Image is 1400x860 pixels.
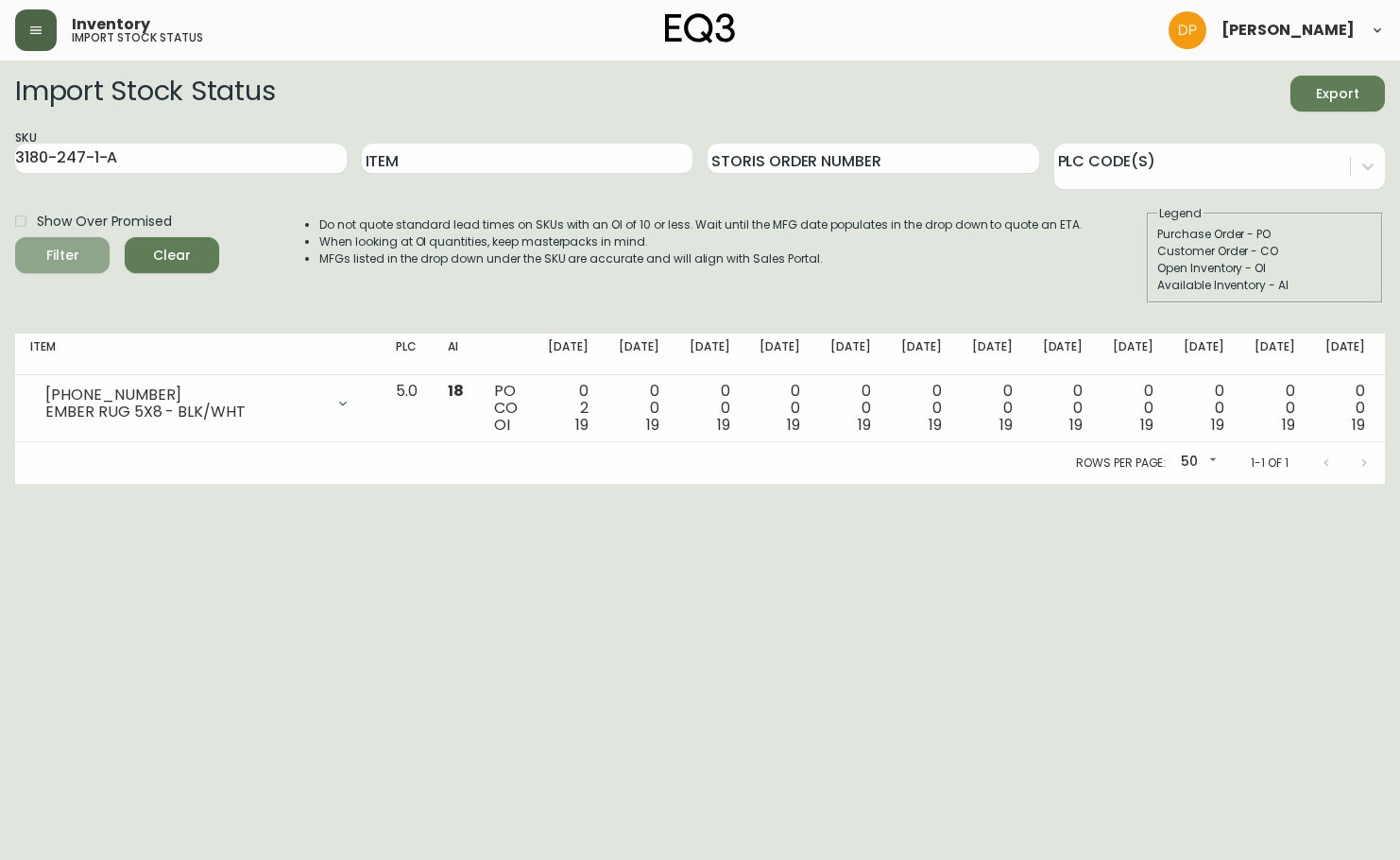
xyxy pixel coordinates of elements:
h5: import stock status [72,32,203,43]
span: 19 [646,414,659,436]
th: [DATE] [533,334,604,375]
th: [DATE] [1098,334,1169,375]
div: 0 0 [901,383,942,434]
th: [DATE] [1169,334,1239,375]
div: Customer Order - CO [1157,243,1373,260]
div: Purchase Order - PO [1157,226,1373,243]
div: [PHONE_NUMBER] [45,387,324,404]
span: 19 [999,414,1013,436]
div: Available Inventory - AI [1157,277,1373,294]
span: 19 [858,414,871,436]
span: 19 [929,414,942,436]
div: 0 0 [830,383,871,434]
div: Open Inventory - OI [1157,260,1373,277]
th: [DATE] [1239,334,1310,375]
th: AI [433,334,479,375]
div: 0 0 [619,383,659,434]
div: 0 2 [548,383,589,434]
th: PLC [381,334,433,375]
td: 5.0 [381,375,433,442]
div: 0 0 [760,383,800,434]
span: [PERSON_NAME] [1221,23,1355,38]
th: [DATE] [744,334,815,375]
span: 18 [448,380,464,402]
li: Do not quote standard lead times on SKUs with an OI of 10 or less. Wait until the MFG date popula... [319,216,1083,233]
li: When looking at OI quantities, keep masterpacks in mind. [319,233,1083,250]
th: Item [15,334,381,375]
li: MFGs listed in the drop down under the SKU are accurate and will align with Sales Portal. [319,250,1083,267]
div: 0 0 [1184,383,1224,434]
span: 19 [1140,414,1153,436]
span: Clear [140,244,204,267]
span: 19 [1069,414,1083,436]
span: 19 [1211,414,1224,436]
span: 19 [787,414,800,436]
div: [PHONE_NUMBER]EMBER RUG 5X8 - BLK/WHT [30,383,366,424]
span: 19 [1352,414,1365,436]
th: [DATE] [815,334,886,375]
th: [DATE] [886,334,957,375]
div: 0 0 [1325,383,1366,434]
div: 0 0 [972,383,1013,434]
div: 0 0 [1043,383,1084,434]
button: Filter [15,237,110,273]
img: logo [665,13,735,43]
button: Clear [125,237,219,273]
div: EMBER RUG 5X8 - BLK/WHT [45,404,324,421]
h2: Import Stock Status [15,76,275,112]
span: Export [1306,82,1370,106]
div: 0 0 [690,383,730,434]
span: Show Over Promised [37,212,172,232]
th: [DATE] [1310,334,1381,375]
span: Inventory [72,17,150,32]
th: [DATE] [1028,334,1099,375]
img: b0154ba12ae69382d64d2f3159806b19 [1169,11,1206,49]
span: 19 [1282,414,1295,436]
div: 0 0 [1113,383,1153,434]
div: 0 0 [1255,383,1295,434]
legend: Legend [1157,205,1204,222]
span: 19 [575,414,589,436]
button: Export [1290,76,1385,112]
th: [DATE] [604,334,674,375]
span: OI [494,414,510,436]
p: 1-1 of 1 [1251,455,1289,472]
p: Rows per page: [1076,455,1166,472]
span: 19 [717,414,730,436]
th: [DATE] [674,334,745,375]
th: [DATE] [957,334,1028,375]
div: 50 [1173,447,1221,478]
div: PO CO [494,383,518,434]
